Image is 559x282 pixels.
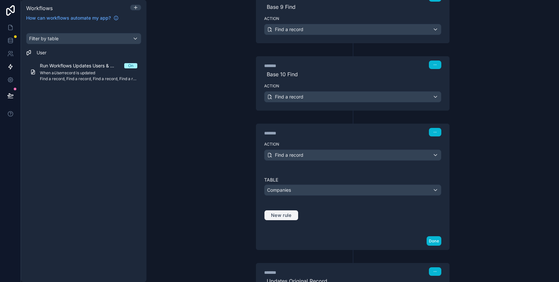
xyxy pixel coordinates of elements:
[264,185,441,196] button: Companies
[264,177,441,183] label: Table
[275,26,303,33] span: Find a record
[264,16,441,21] label: Action
[264,150,441,161] button: Find a record
[264,70,441,78] span: Base 10 Find
[26,15,111,21] span: How can workflows automate my app?
[427,236,441,246] button: Done
[24,15,121,21] a: How can workflows automate my app?
[268,212,294,218] span: New rule
[264,24,441,35] button: Find a record
[264,83,441,89] label: Action
[275,94,303,100] span: Find a record
[264,142,441,147] label: Action
[264,3,441,11] span: Base 9 Find
[267,187,291,193] span: Companies
[264,91,441,102] button: Find a record
[275,152,303,158] span: Find a record
[264,210,298,220] button: New rule
[26,5,53,11] span: Workflows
